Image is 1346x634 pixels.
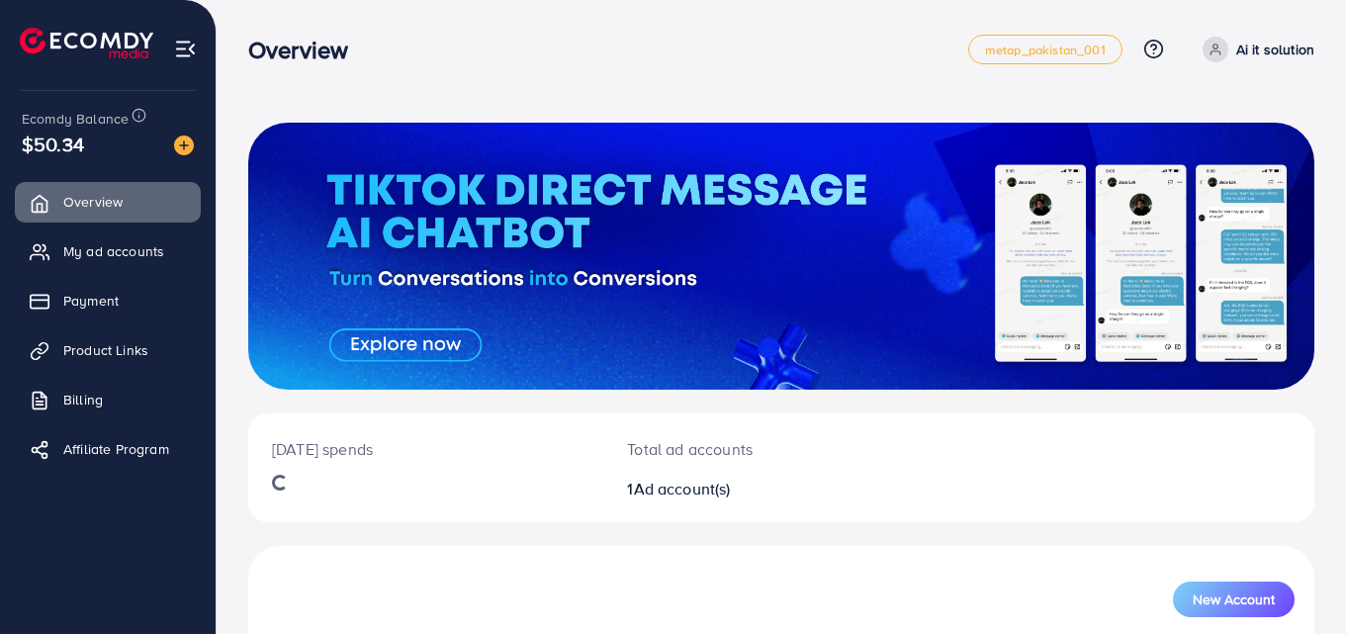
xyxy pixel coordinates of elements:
[1195,37,1314,62] a: Ai it solution
[174,136,194,155] img: image
[1173,582,1295,617] button: New Account
[627,437,847,461] p: Total ad accounts
[968,35,1122,64] a: metap_pakistan_001
[63,390,103,409] span: Billing
[63,340,148,360] span: Product Links
[15,429,201,469] a: Affiliate Program
[63,241,164,261] span: My ad accounts
[15,330,201,370] a: Product Links
[627,480,847,498] h2: 1
[63,439,169,459] span: Affiliate Program
[174,38,197,60] img: menu
[22,109,129,129] span: Ecomdy Balance
[634,478,731,499] span: Ad account(s)
[1193,592,1275,606] span: New Account
[15,182,201,222] a: Overview
[985,44,1106,56] span: metap_pakistan_001
[15,281,201,320] a: Payment
[63,291,119,311] span: Payment
[15,231,201,271] a: My ad accounts
[20,28,153,58] img: logo
[272,437,580,461] p: [DATE] spends
[1236,38,1314,61] p: Ai it solution
[63,192,123,212] span: Overview
[22,130,84,158] span: $50.34
[15,380,201,419] a: Billing
[248,36,364,64] h3: Overview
